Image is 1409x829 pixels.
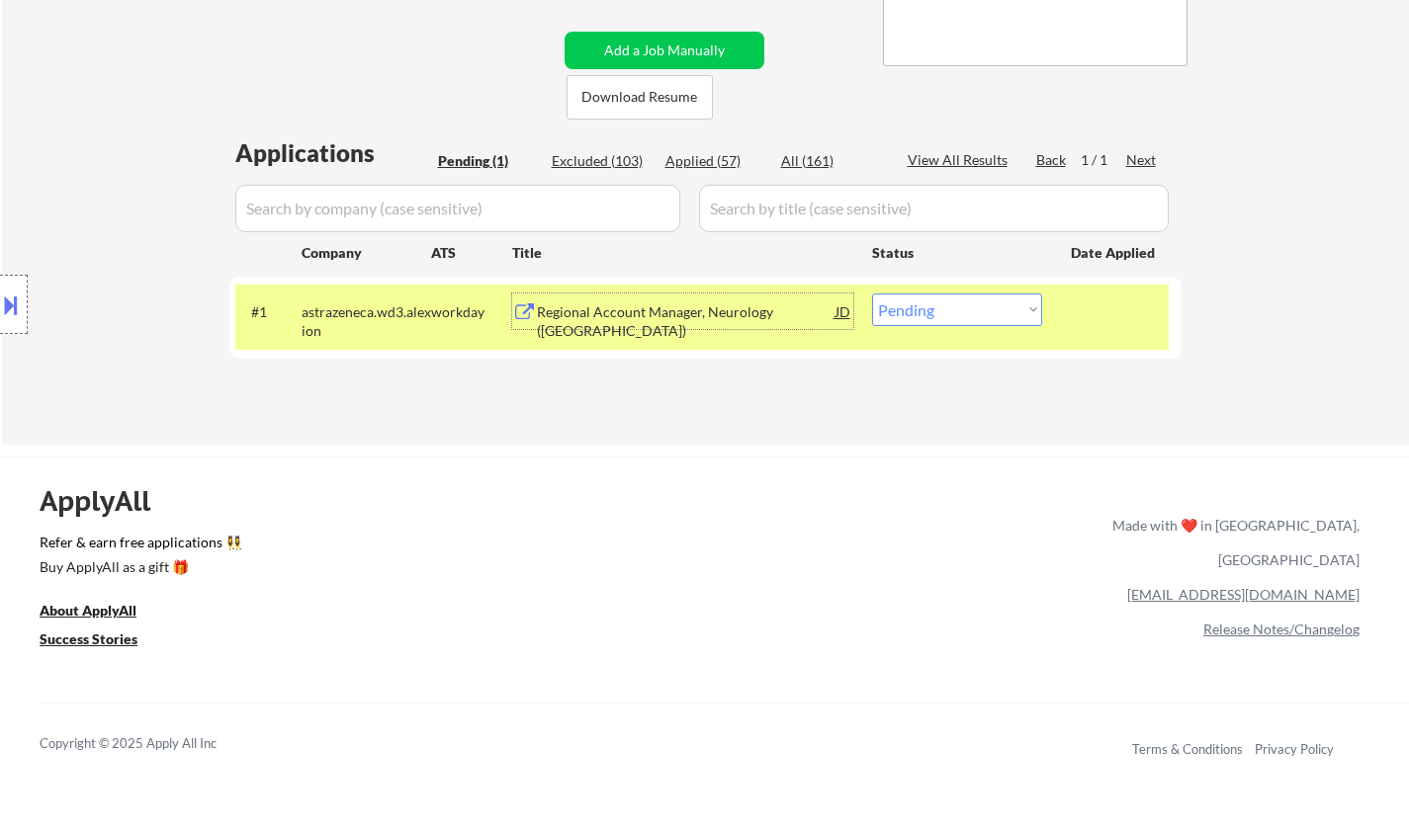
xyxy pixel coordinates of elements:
[1203,621,1360,637] a: Release Notes/Changelog
[431,243,512,263] div: ATS
[834,293,853,329] div: JD
[1132,741,1243,757] a: Terms & Conditions
[565,32,764,69] button: Add a Job Manually
[1255,741,1334,757] a: Privacy Policy
[665,151,764,171] div: Applied (57)
[1071,243,1158,263] div: Date Applied
[40,630,137,647] u: Success Stories
[908,150,1013,170] div: View All Results
[1127,586,1360,603] a: [EMAIL_ADDRESS][DOMAIN_NAME]
[40,484,173,518] div: ApplyAll
[40,556,237,581] a: Buy ApplyAll as a gift 🎁
[552,151,651,171] div: Excluded (103)
[1081,150,1126,170] div: 1 / 1
[40,536,699,556] a: Refer & earn free applications 👯‍♀️
[40,734,267,754] div: Copyright © 2025 Apply All Inc
[40,560,237,574] div: Buy ApplyAll as a gift 🎁
[40,600,164,624] a: About ApplyAll
[872,234,1042,270] div: Status
[431,302,512,322] div: workday
[781,151,880,171] div: All (161)
[40,628,164,653] a: Success Stories
[537,302,836,341] div: Regional Account Manager, Neurology ([GEOGRAPHIC_DATA])
[1036,150,1068,170] div: Back
[567,75,713,120] button: Download Resume
[512,243,853,263] div: Title
[438,151,537,171] div: Pending (1)
[1126,150,1158,170] div: Next
[699,185,1169,232] input: Search by title (case sensitive)
[302,243,431,263] div: Company
[40,602,136,619] u: About ApplyAll
[235,185,680,232] input: Search by company (case sensitive)
[302,302,431,341] div: astrazeneca.wd3.alexion
[1104,508,1360,577] div: Made with ❤️ in [GEOGRAPHIC_DATA], [GEOGRAPHIC_DATA]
